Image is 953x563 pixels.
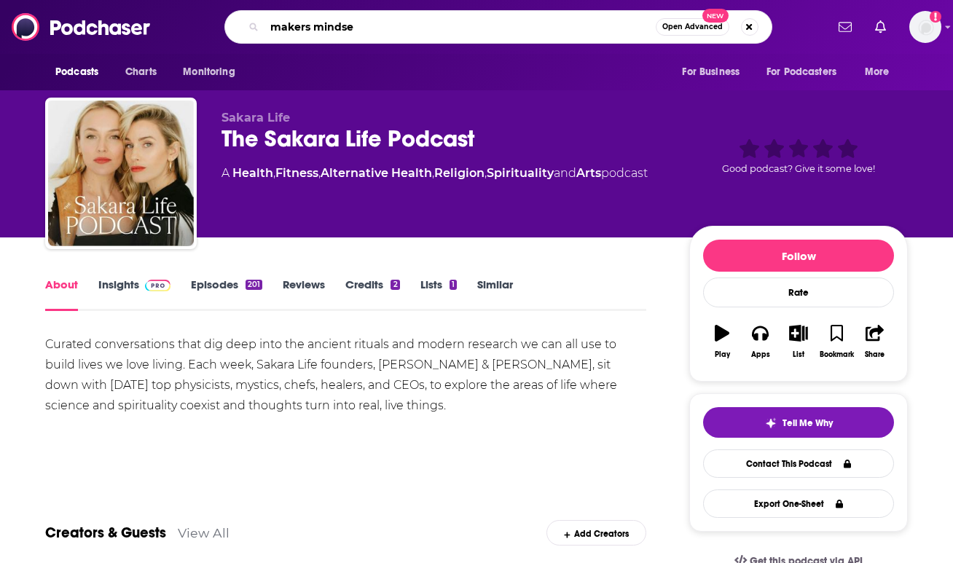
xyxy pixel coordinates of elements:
span: Tell Me Why [783,417,833,429]
button: Play [703,315,741,368]
button: Open AdvancedNew [656,18,729,36]
a: Creators & Guests [45,524,166,542]
div: Good podcast? Give it some love! [689,111,908,201]
button: tell me why sparkleTell Me Why [703,407,894,438]
div: Add Creators [546,520,646,546]
a: Health [232,166,273,180]
div: 2 [391,280,399,290]
a: View All [178,525,230,540]
span: , [273,166,275,180]
button: List [780,315,817,368]
a: Spirituality [487,166,554,180]
svg: Add a profile image [930,11,941,23]
div: 1 [450,280,457,290]
input: Search podcasts, credits, & more... [264,15,656,39]
div: A podcast [221,165,648,182]
span: Sakara Life [221,111,290,125]
img: tell me why sparkle [765,417,777,429]
span: , [318,166,321,180]
span: Monitoring [183,62,235,82]
button: Share [856,315,894,368]
a: Alternative Health [321,166,432,180]
a: Show notifications dropdown [869,15,892,39]
button: Export One-Sheet [703,489,894,518]
a: About [45,277,78,311]
div: Apps [751,350,770,359]
span: More [865,62,890,82]
a: InsightsPodchaser Pro [98,277,170,311]
img: Podchaser Pro [145,280,170,291]
span: , [485,166,487,180]
div: Play [715,350,730,359]
a: Charts [116,58,165,86]
a: Contact This Podcast [703,449,894,478]
a: Credits2 [345,277,399,311]
button: open menu [757,58,858,86]
button: Follow [703,240,894,272]
span: Good podcast? Give it some love! [722,163,875,174]
a: Fitness [275,166,318,180]
div: Share [865,350,885,359]
span: For Podcasters [766,62,836,82]
a: Reviews [283,277,325,311]
a: Arts [576,166,601,180]
a: Show notifications dropdown [833,15,858,39]
span: Logged in as autumncomm [909,11,941,43]
button: open menu [672,58,758,86]
div: Bookmark [820,350,854,359]
img: User Profile [909,11,941,43]
a: Lists1 [420,277,457,311]
button: open menu [45,58,117,86]
span: Charts [125,62,157,82]
span: and [554,166,576,180]
button: open menu [855,58,908,86]
img: Podchaser - Follow, Share and Rate Podcasts [12,13,152,41]
div: Search podcasts, credits, & more... [224,10,772,44]
a: Episodes201 [191,277,262,311]
a: Religion [434,166,485,180]
div: Curated conversations that dig deep into the ancient rituals and modern research we can all use t... [45,334,646,416]
button: open menu [173,58,254,86]
button: Apps [741,315,779,368]
span: For Business [682,62,740,82]
div: 201 [246,280,262,290]
div: Rate [703,277,894,307]
button: Bookmark [817,315,855,368]
img: The Sakara Life Podcast [48,101,194,246]
span: Open Advanced [662,23,723,31]
div: List [793,350,804,359]
a: Similar [477,277,513,311]
button: Show profile menu [909,11,941,43]
span: New [702,9,729,23]
span: , [432,166,434,180]
span: Podcasts [55,62,98,82]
